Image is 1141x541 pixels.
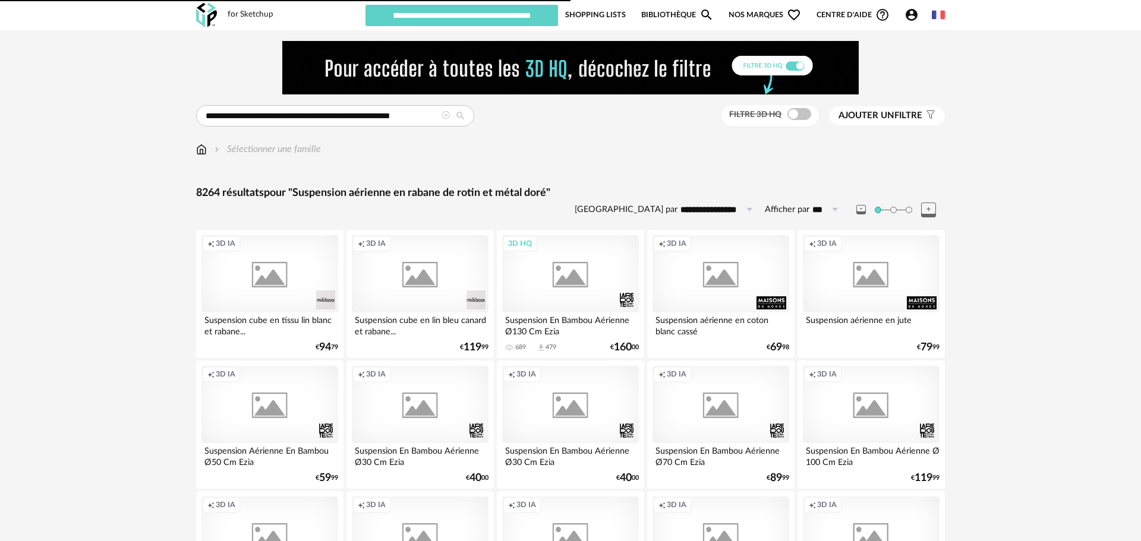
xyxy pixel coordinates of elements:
span: 59 [319,474,331,482]
button: Ajouter unfiltre Filter icon [830,106,945,125]
span: Account Circle icon [904,8,919,22]
div: Suspension En Bambou Aérienne Ø70 Cm Ezia [653,443,789,467]
span: 3D IA [667,239,686,248]
span: 3D IA [667,500,686,510]
span: 3D IA [216,369,235,379]
span: Filter icon [922,110,936,122]
span: Creation icon [358,500,365,510]
span: Creation icon [207,239,215,248]
span: 3D IA [817,369,837,379]
div: Suspension En Bambou Aérienne Ø30 Cm Ezia [502,443,639,467]
span: 119 [464,343,481,352]
span: 3D IA [817,500,837,510]
a: Shopping Lists [565,4,626,26]
div: Suspension cube en lin bleu canard et rabane... [352,312,488,336]
span: Creation icon [809,239,816,248]
span: 94 [319,343,331,352]
span: 119 [915,474,932,482]
div: € 99 [316,474,338,482]
span: Ajouter un [839,111,894,120]
label: [GEOGRAPHIC_DATA] par [575,204,677,216]
span: 40 [620,474,632,482]
span: Creation icon [358,369,365,379]
a: Creation icon 3D IA Suspension cube en tissu lin blanc et rabane... €9479 [196,230,343,358]
span: 3D IA [366,369,386,379]
span: 3D IA [516,500,536,510]
div: € 99 [917,343,940,352]
img: svg+xml;base64,PHN2ZyB3aWR0aD0iMTYiIGhlaWdodD0iMTciIHZpZXdCb3g9IjAgMCAxNiAxNyIgZmlsbD0ibm9uZSIgeG... [196,143,207,156]
div: 3D HQ [503,236,537,251]
span: Help Circle Outline icon [875,8,890,22]
span: 3D IA [817,239,837,248]
img: FILTRE%20HQ%20NEW_V1%20(4).gif [282,41,859,94]
img: fr [932,8,945,21]
a: Creation icon 3D IA Suspension En Bambou Aérienne Ø 100 Cm Ezia €11999 [798,360,945,489]
span: Centre d'aideHelp Circle Outline icon [817,8,890,22]
span: Creation icon [658,369,666,379]
div: € 00 [466,474,488,482]
div: Suspension aérienne en coton blanc cassé [653,312,789,336]
div: € 99 [460,343,488,352]
span: Creation icon [809,369,816,379]
a: Creation icon 3D IA Suspension aérienne en jute €7999 [798,230,945,358]
span: Nos marques [729,4,801,26]
span: Creation icon [358,239,365,248]
div: € 79 [316,343,338,352]
a: Creation icon 3D IA Suspension En Bambou Aérienne Ø30 Cm Ezia €4000 [346,360,494,489]
span: 89 [770,474,782,482]
span: Creation icon [508,369,515,379]
div: € 98 [767,343,789,352]
span: 3D IA [667,369,686,379]
div: 479 [546,343,556,352]
span: Creation icon [508,500,515,510]
span: 79 [921,343,932,352]
div: Suspension En Bambou Aérienne Ø130 Cm Ezia [502,312,639,336]
span: pour "Suspension aérienne en rabane de rotin et métal doré" [264,188,550,198]
span: 40 [469,474,481,482]
div: Suspension cube en tissu lin blanc et rabane... [201,312,338,336]
a: BibliothèqueMagnify icon [641,4,714,26]
span: 3D IA [216,500,235,510]
div: € 00 [616,474,639,482]
span: 3D IA [216,239,235,248]
span: Creation icon [207,369,215,379]
span: 3D IA [366,500,386,510]
span: Heart Outline icon [787,8,801,22]
a: Creation icon 3D IA Suspension aérienne en coton blanc cassé €6998 [647,230,795,358]
span: 3D IA [516,369,536,379]
a: Creation icon 3D IA Suspension Aérienne En Bambou Ø50 Cm Ezia €5999 [196,360,343,489]
span: Download icon [537,343,546,352]
div: Sélectionner une famille [212,143,321,156]
span: filtre [839,110,922,122]
span: Filtre 3D HQ [729,110,781,119]
a: Creation icon 3D IA Suspension cube en lin bleu canard et rabane... €11999 [346,230,494,358]
label: Afficher par [765,204,809,216]
div: Suspension En Bambou Aérienne Ø 100 Cm Ezia [803,443,940,467]
div: 689 [515,343,526,352]
span: Magnify icon [699,8,714,22]
div: Suspension En Bambou Aérienne Ø30 Cm Ezia [352,443,488,467]
div: € 99 [911,474,940,482]
div: for Sketchup [228,10,273,20]
a: Creation icon 3D IA Suspension En Bambou Aérienne Ø30 Cm Ezia €4000 [497,360,644,489]
span: 160 [614,343,632,352]
div: € 00 [610,343,639,352]
a: Creation icon 3D IA Suspension En Bambou Aérienne Ø70 Cm Ezia €8999 [647,360,795,489]
div: Suspension aérienne en jute [803,312,940,336]
span: Account Circle icon [904,8,924,22]
div: Suspension Aérienne En Bambou Ø50 Cm Ezia [201,443,338,467]
span: Creation icon [809,500,816,510]
span: 69 [770,343,782,352]
span: 3D IA [366,239,386,248]
div: € 99 [767,474,789,482]
span: Creation icon [207,500,215,510]
a: 3D HQ Suspension En Bambou Aérienne Ø130 Cm Ezia 689 Download icon 479 €16000 [497,230,644,358]
img: OXP [196,3,217,27]
span: Creation icon [658,500,666,510]
img: svg+xml;base64,PHN2ZyB3aWR0aD0iMTYiIGhlaWdodD0iMTYiIHZpZXdCb3g9IjAgMCAxNiAxNiIgZmlsbD0ibm9uZSIgeG... [212,143,222,156]
span: Creation icon [658,239,666,248]
div: 8264 résultats [196,186,945,200]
